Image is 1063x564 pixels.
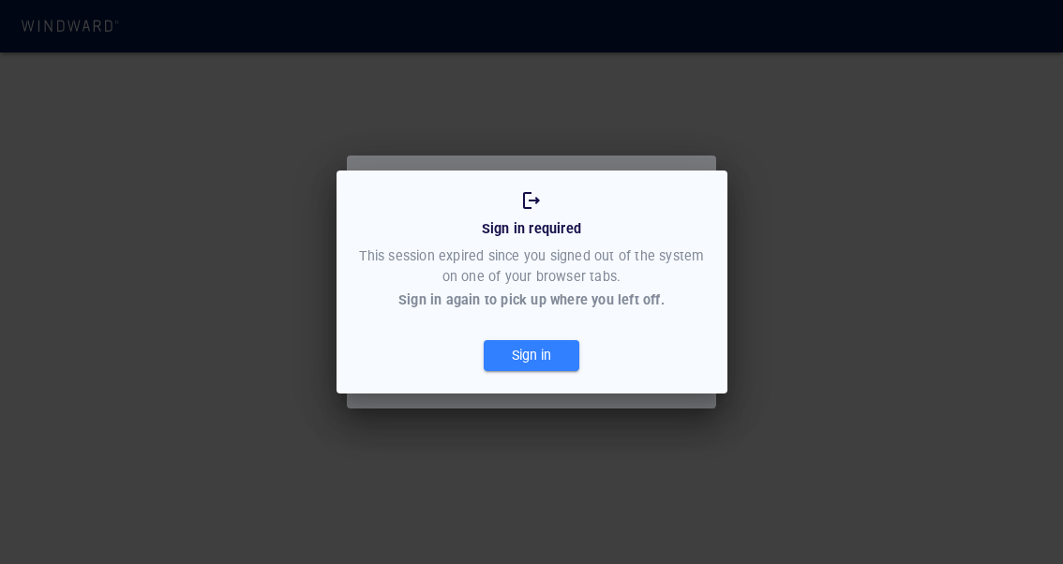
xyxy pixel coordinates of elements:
div: Sign in required [478,215,585,243]
div: This session expired since you signed out of the system on one of your browser tabs. [355,243,709,290]
div: Sign in again to pick up where you left off. [398,290,665,310]
div: Sign in [508,340,555,371]
iframe: Chat [983,480,1049,550]
button: Sign in [484,340,579,371]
